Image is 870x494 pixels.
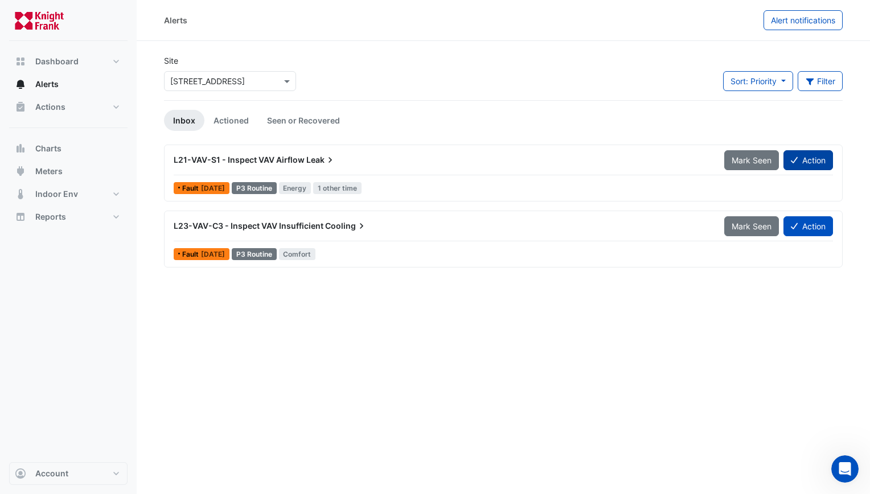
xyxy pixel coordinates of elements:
[174,155,305,164] span: L21-VAV-S1 - Inspect VAV Airflow
[798,71,843,91] button: Filter
[182,251,201,258] span: Fault
[164,55,178,67] label: Site
[783,150,833,170] button: Action
[15,188,26,200] app-icon: Indoor Env
[15,143,26,154] app-icon: Charts
[258,110,349,131] a: Seen or Recovered
[724,216,779,236] button: Mark Seen
[14,9,65,32] img: Company Logo
[9,160,128,183] button: Meters
[15,166,26,177] app-icon: Meters
[831,455,859,483] iframe: Intercom live chat
[764,10,843,30] button: Alert notifications
[9,96,128,118] button: Actions
[279,248,316,260] span: Comfort
[15,101,26,113] app-icon: Actions
[35,468,68,479] span: Account
[732,155,771,165] span: Mark Seen
[9,205,128,228] button: Reports
[9,73,128,96] button: Alerts
[35,79,59,90] span: Alerts
[164,110,204,131] a: Inbox
[9,50,128,73] button: Dashboard
[204,110,258,131] a: Actioned
[732,221,771,231] span: Mark Seen
[35,143,61,154] span: Charts
[279,182,311,194] span: Energy
[9,462,128,485] button: Account
[35,56,79,67] span: Dashboard
[724,150,779,170] button: Mark Seen
[35,188,78,200] span: Indoor Env
[15,79,26,90] app-icon: Alerts
[232,182,277,194] div: P3 Routine
[15,56,26,67] app-icon: Dashboard
[9,183,128,205] button: Indoor Env
[35,166,63,177] span: Meters
[306,154,336,166] span: Leak
[325,220,367,232] span: Cooling
[723,71,793,91] button: Sort: Priority
[164,14,187,26] div: Alerts
[771,15,835,25] span: Alert notifications
[201,250,225,258] span: Mon 13-Oct-2025 08:30 AEDT
[731,76,777,86] span: Sort: Priority
[313,182,362,194] span: 1 other time
[783,216,833,236] button: Action
[35,211,66,223] span: Reports
[9,137,128,160] button: Charts
[232,248,277,260] div: P3 Routine
[35,101,65,113] span: Actions
[182,185,201,192] span: Fault
[201,184,225,192] span: Tue 14-Oct-2025 08:30 AEDT
[174,221,323,230] span: L23-VAV-C3 - Inspect VAV Insufficient
[15,211,26,223] app-icon: Reports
